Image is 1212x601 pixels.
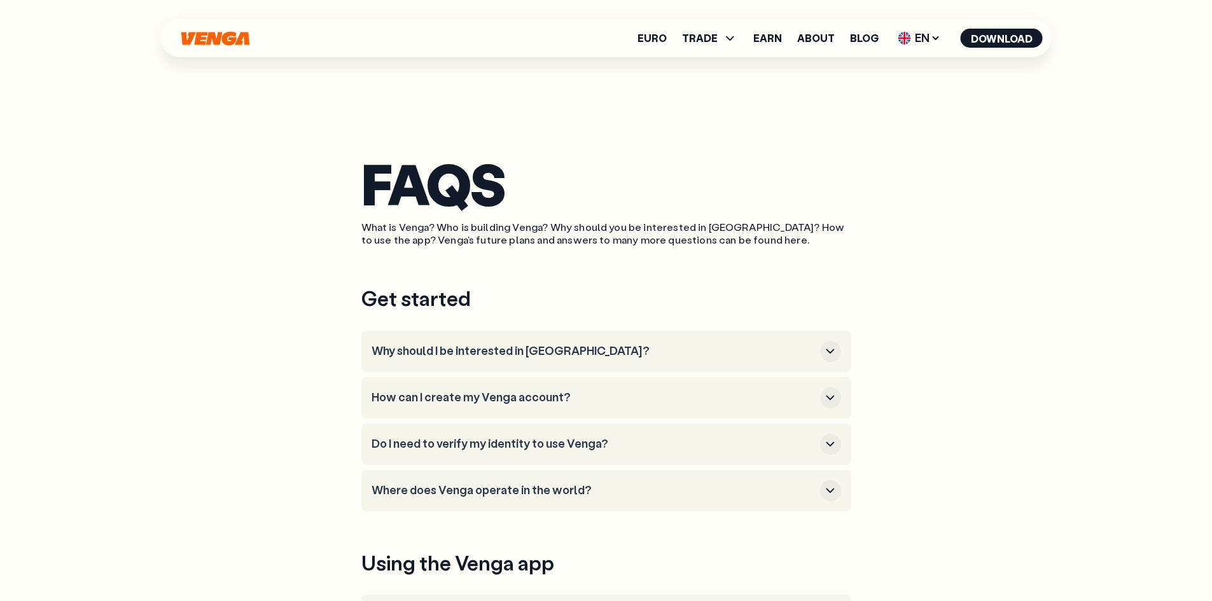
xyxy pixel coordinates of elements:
[797,33,835,43] a: About
[753,33,782,43] a: Earn
[361,285,851,312] h3: Get started
[850,33,879,43] a: Blog
[682,33,718,43] span: TRADE
[894,28,945,48] span: EN
[372,434,841,455] button: Do I need to verify my identity to use Venga?
[361,159,851,208] h1: FAQS
[372,387,841,408] button: How can I create my Venga account?
[682,31,738,46] span: TRADE
[898,32,911,45] img: flag-uk
[372,390,815,404] h3: How can I create my Venga account?
[372,437,815,451] h3: Do I need to verify my identity to use Venga?
[372,344,815,358] h3: Why should I be interested in [GEOGRAPHIC_DATA]?
[372,480,841,501] button: Where does Venga operate in the world?
[637,33,667,43] a: Euro
[361,221,851,247] p: What is Venga? Who is building Venga? Why should you be interested in [GEOGRAPHIC_DATA]? How to u...
[361,549,851,576] h3: Using the Venga app
[180,31,251,46] svg: Home
[372,341,841,362] button: Why should I be interested in [GEOGRAPHIC_DATA]?
[961,29,1043,48] button: Download
[372,483,815,497] h3: Where does Venga operate in the world?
